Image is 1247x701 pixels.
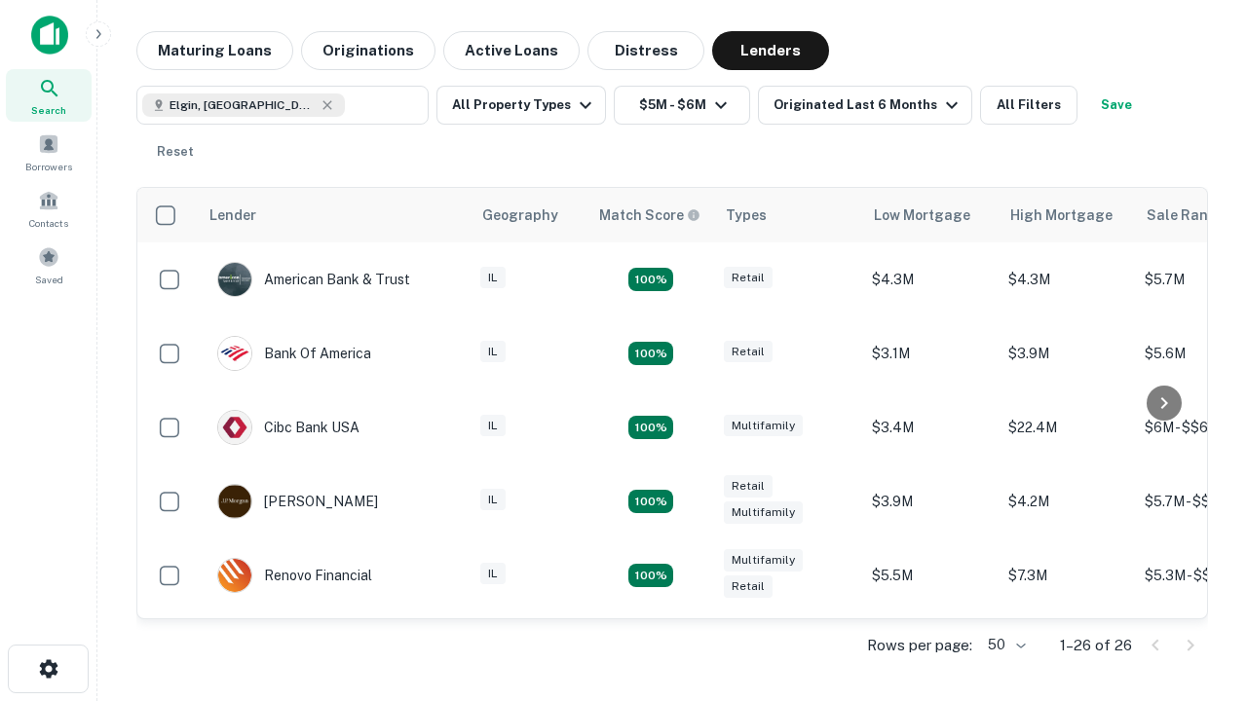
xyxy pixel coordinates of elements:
[1085,86,1148,125] button: Save your search to get updates of matches that match your search criteria.
[6,182,92,235] a: Contacts
[980,86,1077,125] button: All Filters
[599,204,697,226] h6: Match Score
[25,159,72,174] span: Borrowers
[6,69,92,122] a: Search
[218,411,251,444] img: picture
[209,203,256,227] div: Lender
[724,575,773,598] div: Retail
[724,341,773,363] div: Retail
[628,342,673,365] div: Matching Properties: 4, hasApolloMatch: undefined
[6,126,92,178] a: Borrowers
[867,634,972,657] p: Rows per page:
[1010,203,1113,227] div: High Mortgage
[712,31,829,70] button: Lenders
[724,267,773,289] div: Retail
[170,96,316,114] span: Elgin, [GEOGRAPHIC_DATA], [GEOGRAPHIC_DATA]
[774,93,964,117] div: Originated Last 6 Months
[714,188,862,242] th: Types
[136,31,293,70] button: Maturing Loans
[31,102,66,118] span: Search
[1150,483,1247,576] iframe: Chat Widget
[443,31,580,70] button: Active Loans
[980,631,1029,659] div: 50
[862,316,999,390] td: $3.1M
[726,203,767,227] div: Types
[480,489,506,511] div: IL
[999,390,1135,464] td: $22.4M
[198,188,471,242] th: Lender
[301,31,435,70] button: Originations
[999,612,1135,686] td: $3.1M
[29,215,68,231] span: Contacts
[724,475,773,498] div: Retail
[6,239,92,291] a: Saved
[999,316,1135,390] td: $3.9M
[35,272,63,287] span: Saved
[724,549,803,572] div: Multifamily
[628,268,673,291] div: Matching Properties: 7, hasApolloMatch: undefined
[628,490,673,513] div: Matching Properties: 4, hasApolloMatch: undefined
[587,188,714,242] th: Capitalize uses an advanced AI algorithm to match your search with the best lender. The match sco...
[218,559,251,592] img: picture
[217,558,372,593] div: Renovo Financial
[218,337,251,370] img: picture
[724,415,803,437] div: Multifamily
[999,242,1135,316] td: $4.3M
[862,464,999,538] td: $3.9M
[614,86,750,125] button: $5M - $6M
[217,484,378,519] div: [PERSON_NAME]
[628,416,673,439] div: Matching Properties: 4, hasApolloMatch: undefined
[862,242,999,316] td: $4.3M
[480,415,506,437] div: IL
[628,564,673,587] div: Matching Properties: 4, hasApolloMatch: undefined
[758,86,972,125] button: Originated Last 6 Months
[436,86,606,125] button: All Property Types
[862,538,999,612] td: $5.5M
[1060,634,1132,657] p: 1–26 of 26
[480,267,506,289] div: IL
[874,203,970,227] div: Low Mortgage
[218,485,251,518] img: picture
[471,188,587,242] th: Geography
[144,132,207,171] button: Reset
[482,203,558,227] div: Geography
[999,538,1135,612] td: $7.3M
[999,188,1135,242] th: High Mortgage
[862,612,999,686] td: $2.2M
[862,188,999,242] th: Low Mortgage
[217,336,371,371] div: Bank Of America
[724,501,803,524] div: Multifamily
[862,390,999,464] td: $3.4M
[480,563,506,585] div: IL
[999,464,1135,538] td: $4.2M
[217,410,359,445] div: Cibc Bank USA
[599,204,700,226] div: Capitalize uses an advanced AI algorithm to match your search with the best lender. The match sco...
[31,16,68,55] img: capitalize-icon.png
[218,263,251,296] img: picture
[217,262,410,297] div: American Bank & Trust
[480,341,506,363] div: IL
[587,31,704,70] button: Distress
